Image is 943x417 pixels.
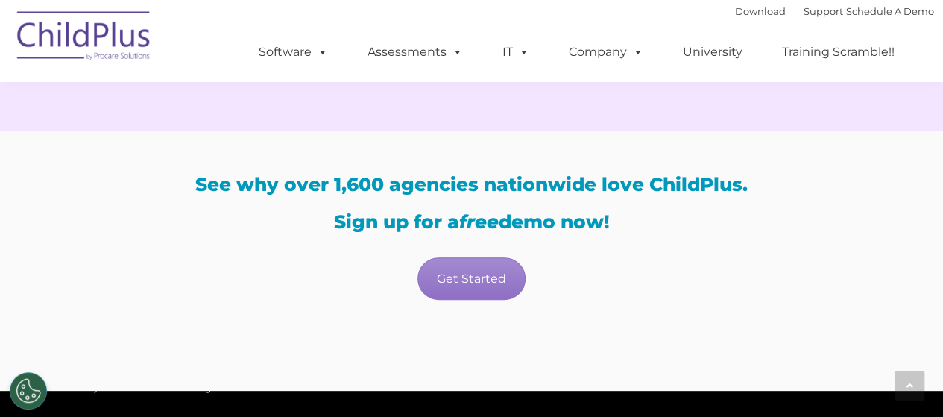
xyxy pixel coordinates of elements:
[353,37,478,67] a: Assessments
[459,210,499,233] em: free
[21,175,923,194] h3: See why over 1,600 agencies nationwide love ChildPlus.
[21,213,923,231] h3: Sign up for a demo now!
[846,5,934,17] a: Schedule A Demo
[804,5,843,17] a: Support
[417,257,526,300] a: Get Started
[488,37,544,67] a: IT
[10,1,159,75] img: ChildPlus by Procare Solutions
[767,37,909,67] a: Training Scramble!!
[10,372,47,410] button: Cookies Settings
[244,37,343,67] a: Software
[668,37,757,67] a: University
[554,37,658,67] a: Company
[735,5,786,17] a: Download
[735,5,934,17] font: |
